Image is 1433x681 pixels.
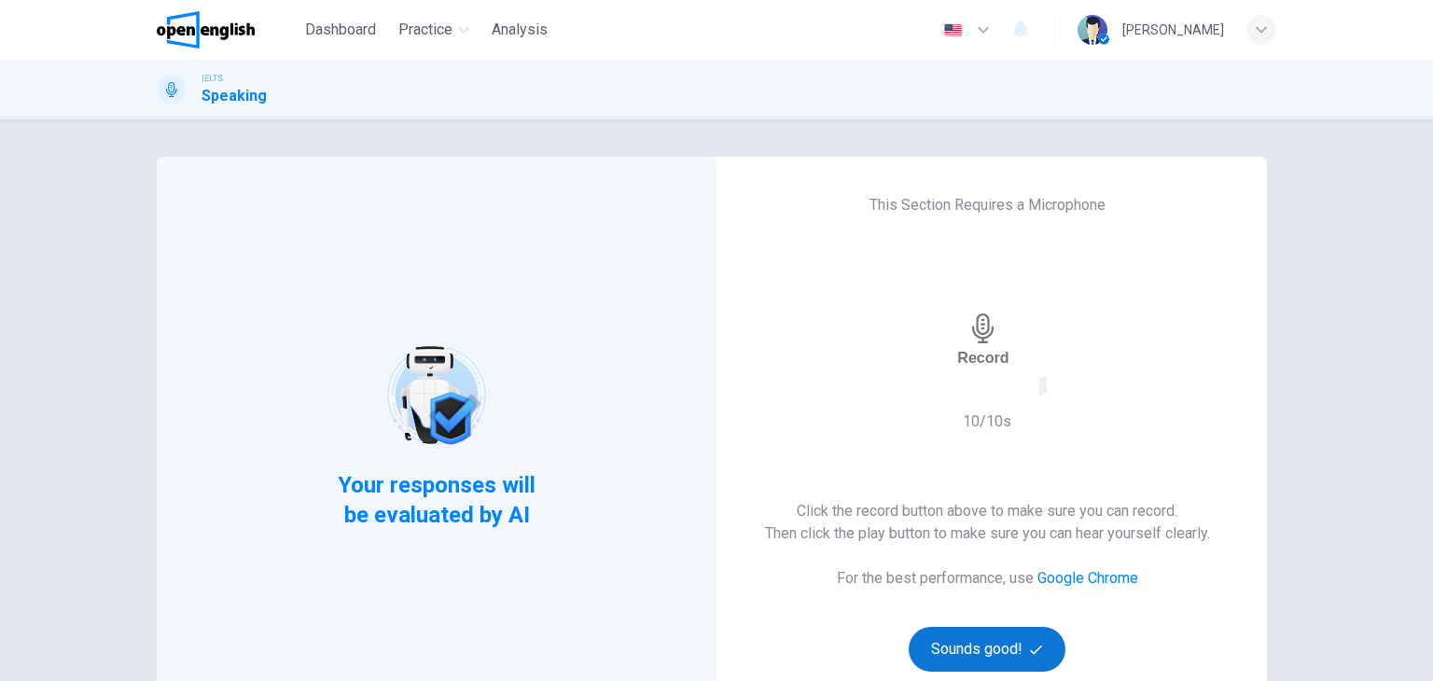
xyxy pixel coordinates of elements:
span: Dashboard [305,19,376,41]
h1: Speaking [202,85,267,107]
button: Record [927,284,1039,396]
span: Practice [398,19,452,41]
img: OpenEnglish logo [157,11,255,49]
h6: 10/10s [963,410,1011,433]
h6: Click the record button above to make sure you can record. Then click the play button to make sur... [765,500,1210,545]
img: en [941,23,965,37]
img: Profile picture [1078,15,1107,45]
div: [PERSON_NAME] [1122,19,1224,41]
a: Google Chrome [1037,569,1138,587]
button: Dashboard [298,13,383,47]
span: Analysis [492,19,548,41]
button: Practice [391,13,477,47]
h6: This Section Requires a Microphone [870,194,1106,216]
h6: For the best performance, use [837,567,1138,590]
button: Analysis [484,13,555,47]
span: IELTS [202,72,223,85]
a: OpenEnglish logo [157,11,298,49]
button: Sounds good! [909,627,1065,672]
h6: Record [957,349,1009,367]
span: Your responses will be evaluated by AI [324,470,550,530]
img: robot icon [377,336,495,454]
